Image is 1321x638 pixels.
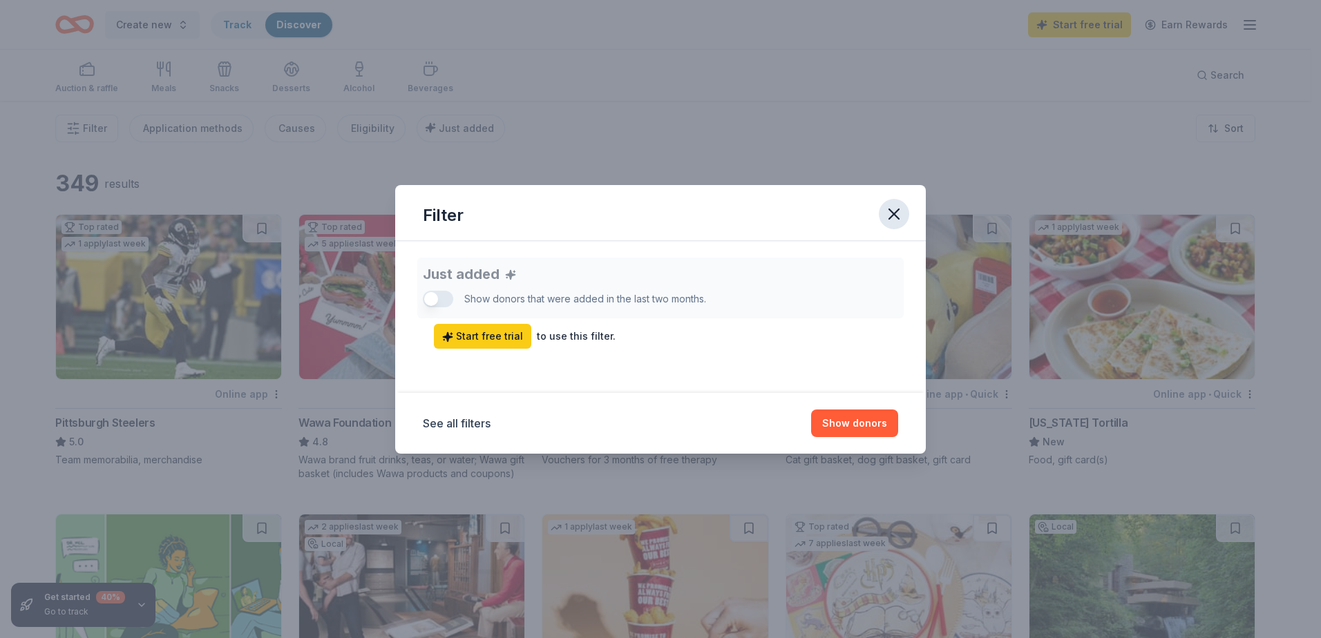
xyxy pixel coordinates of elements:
[442,328,523,345] span: Start free trial
[423,415,491,432] button: See all filters
[423,204,464,226] div: Filter
[811,409,898,437] button: Show donors
[537,328,616,345] div: to use this filter.
[434,324,531,349] a: Start free trial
